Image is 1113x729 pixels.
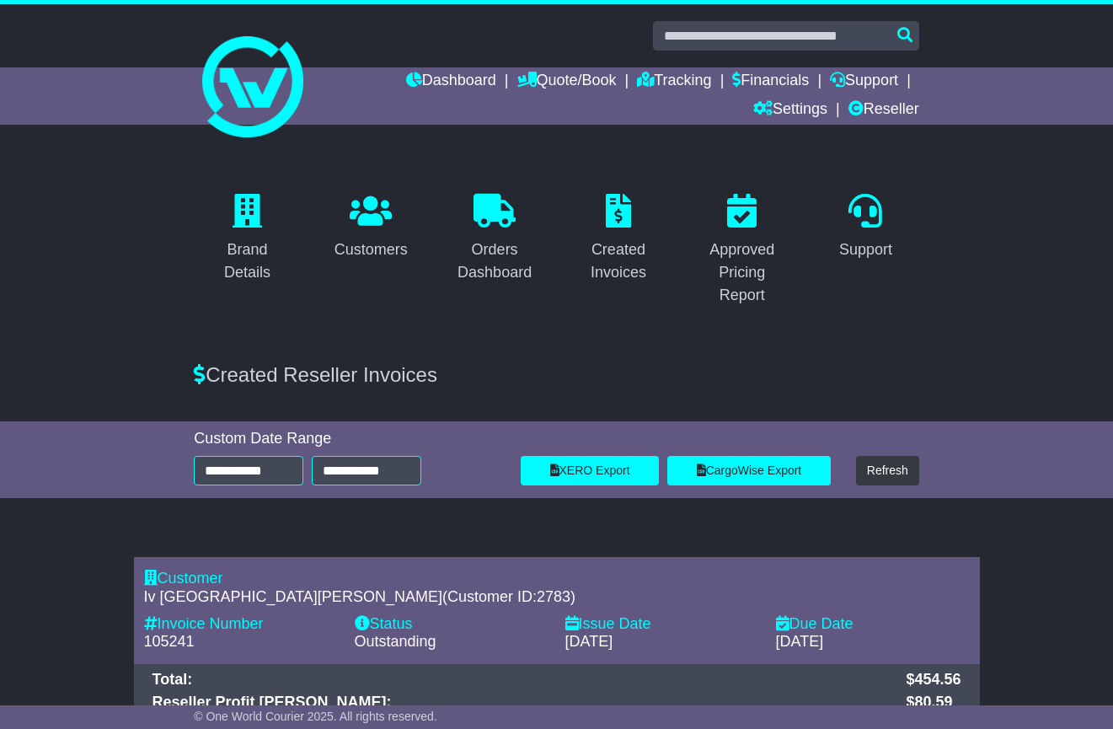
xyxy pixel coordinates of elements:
div: Status [355,615,548,634]
a: Reseller [848,96,919,125]
span: 454.56 [914,671,960,688]
td: $ [897,691,969,714]
button: Refresh [856,456,919,485]
div: Brand Details [205,239,290,284]
td: Total: [144,669,898,692]
div: Created Reseller Invoices [185,363,928,388]
div: Created Invoices [576,239,661,284]
a: Orders Dashboard [441,188,548,290]
div: Invoice Number [144,615,338,634]
a: Customers [324,188,419,267]
div: (Customer ID: ) [144,588,970,607]
td: $ [897,669,969,692]
a: Settings [753,96,827,125]
a: Created Invoices [565,188,672,290]
div: 105241 [144,633,338,651]
a: Tracking [637,67,711,96]
a: CargoWise Export [667,456,831,485]
td: Reseller Profit [PERSON_NAME]: [144,691,898,714]
span: 80.59 [914,694,952,710]
div: Outstanding [355,633,548,651]
a: Quote/Book [517,67,617,96]
span: Iv [GEOGRAPHIC_DATA][PERSON_NAME] [144,588,442,605]
div: Customer [144,570,970,588]
a: Support [830,67,898,96]
a: Support [828,188,903,267]
div: [DATE] [565,633,759,651]
a: XERO Export [521,456,659,485]
div: [DATE] [776,633,970,651]
div: Approved Pricing Report [699,239,784,307]
div: Support [839,239,892,261]
div: Issue Date [565,615,759,634]
a: Dashboard [406,67,496,96]
span: 2783 [537,588,570,605]
a: Approved Pricing Report [688,188,795,313]
span: © One World Courier 2025. All rights reserved. [194,710,437,723]
div: Custom Date Range [194,430,504,448]
a: Financials [732,67,809,96]
a: Brand Details [194,188,301,290]
div: Customers [334,239,408,261]
div: Due Date [776,615,970,634]
div: Orders Dashboard [452,239,538,284]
